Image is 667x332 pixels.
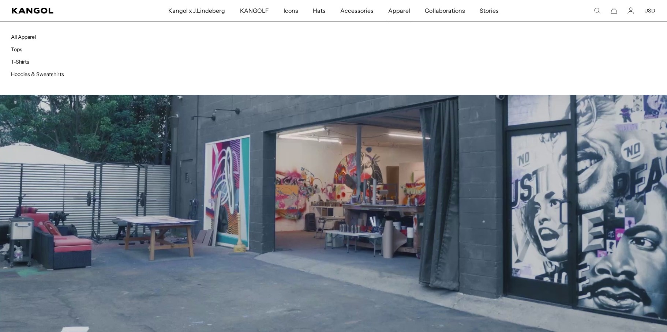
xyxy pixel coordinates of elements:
[11,59,29,65] a: T-Shirts
[12,8,111,14] a: Kangol
[11,71,64,78] a: Hoodies & Sweatshirts
[11,34,36,40] a: All Apparel
[11,46,22,53] a: Tops
[627,7,634,14] a: Account
[594,7,600,14] summary: Search here
[611,7,617,14] button: Cart
[644,7,655,14] button: USD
